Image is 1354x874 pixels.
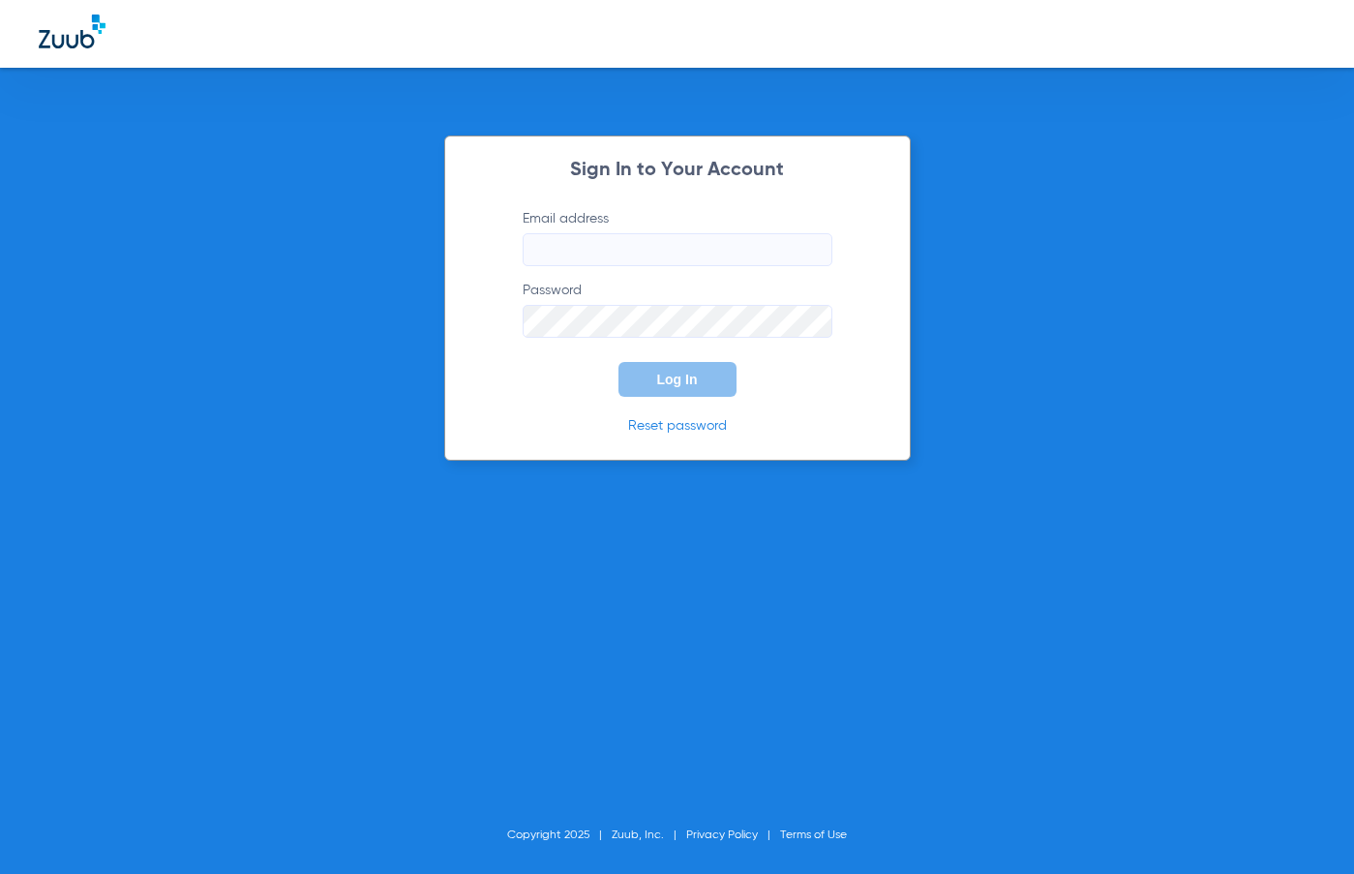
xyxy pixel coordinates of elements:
[618,362,737,397] button: Log In
[628,419,727,433] a: Reset password
[657,372,698,387] span: Log In
[612,826,686,845] li: Zuub, Inc.
[780,829,847,841] a: Terms of Use
[39,15,105,48] img: Zuub Logo
[523,209,832,266] label: Email address
[686,829,758,841] a: Privacy Policy
[523,233,832,266] input: Email address
[523,281,832,338] label: Password
[507,826,612,845] li: Copyright 2025
[523,305,832,338] input: Password
[494,161,861,180] h2: Sign In to Your Account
